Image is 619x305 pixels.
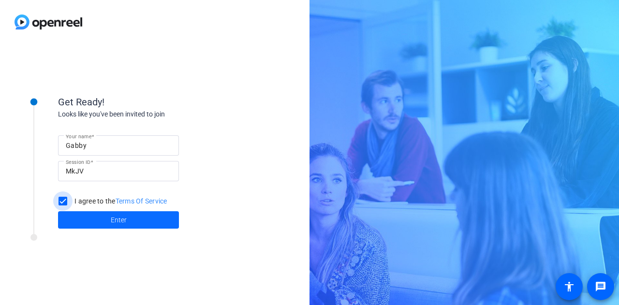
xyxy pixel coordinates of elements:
mat-label: Session ID [66,159,90,165]
label: I agree to the [73,196,167,206]
mat-label: Your name [66,133,91,139]
div: Looks like you've been invited to join [58,109,251,119]
a: Terms Of Service [116,197,167,205]
mat-icon: accessibility [563,281,575,292]
span: Enter [111,215,127,225]
mat-icon: message [595,281,606,292]
button: Enter [58,211,179,229]
div: Get Ready! [58,95,251,109]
